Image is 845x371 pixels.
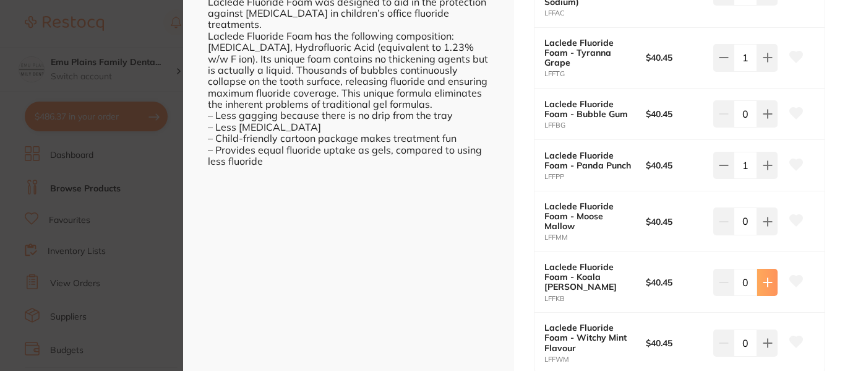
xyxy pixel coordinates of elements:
small: LFFPP [544,173,646,181]
b: $40.45 [646,53,706,63]
b: Laclede Fluoride Foam - Bubble Gum [544,99,635,119]
b: $40.45 [646,160,706,170]
b: Laclede Fluoride Foam - Panda Punch [544,151,635,170]
b: Laclede Fluoride Foam - Koala [PERSON_NAME] [544,262,635,292]
small: LFFWM [544,356,646,364]
b: $40.45 [646,109,706,119]
small: LFFBG [544,121,646,129]
b: $40.45 [646,277,706,287]
small: LFFAC [544,9,646,17]
b: Laclede Fluoride Foam - Moose Mallow [544,201,635,231]
small: LFFKB [544,295,646,303]
small: LFFMM [544,234,646,242]
b: $40.45 [646,217,706,227]
b: $40.45 [646,338,706,348]
small: LFFTG [544,70,646,78]
b: Laclede Fluoride Foam - Tyranna Grape [544,38,635,68]
b: Laclede Fluoride Foam - Witchy Mint Flavour [544,323,635,352]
